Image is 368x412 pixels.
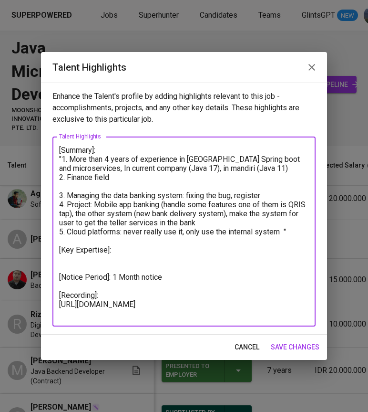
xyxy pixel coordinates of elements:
button: cancel [231,338,263,356]
textarea: [Summary]: "1. More than 4 years of experience in [GEOGRAPHIC_DATA] Spring boot and microservices... [59,146,309,318]
h2: Talent Highlights [52,60,316,75]
span: save changes [271,341,319,353]
span: cancel [235,341,259,353]
button: save changes [267,338,323,356]
p: Enhance the Talent's profile by adding highlights relevant to this job - accomplishments, project... [52,91,316,125]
